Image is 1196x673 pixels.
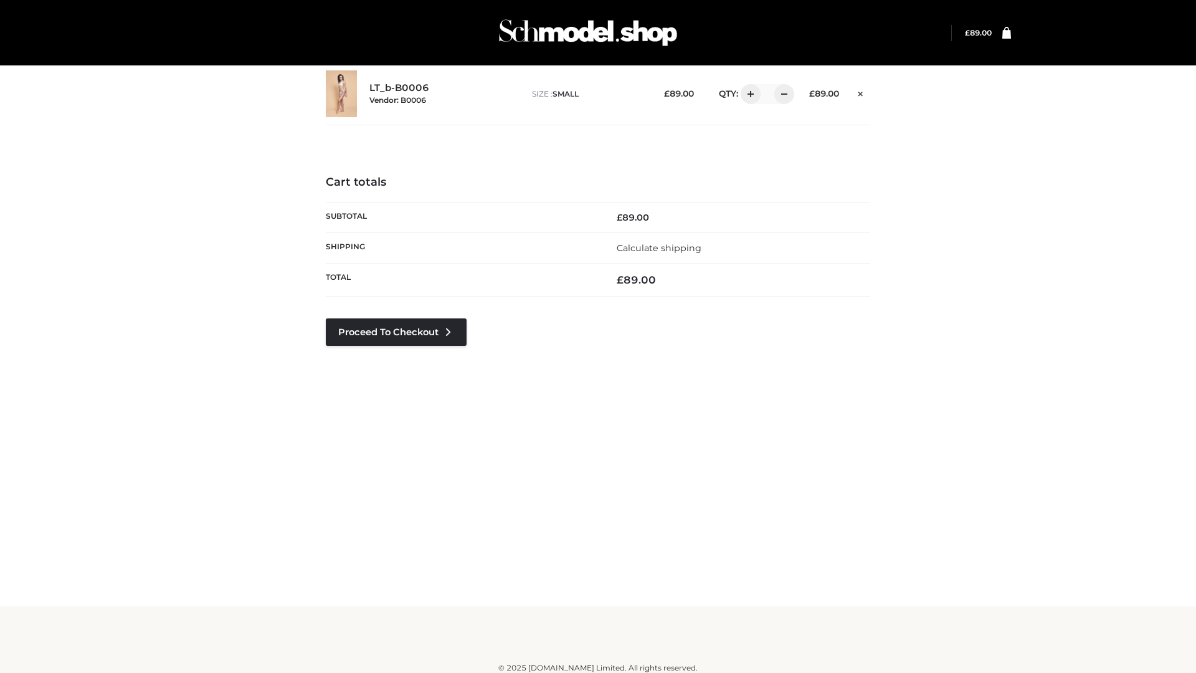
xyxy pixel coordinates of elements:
a: £89.00 [965,28,992,37]
span: £ [664,88,670,98]
img: Schmodel Admin 964 [495,8,681,57]
a: LT_b-B0006 [369,82,429,94]
span: SMALL [553,89,579,98]
h4: Cart totals [326,176,870,189]
span: £ [617,274,624,286]
th: Total [326,264,598,297]
th: Subtotal [326,202,598,232]
small: Vendor: B0006 [369,95,426,105]
bdi: 89.00 [617,274,656,286]
div: QTY: [706,84,790,104]
bdi: 89.00 [664,88,694,98]
bdi: 89.00 [617,212,649,223]
a: Remove this item [852,84,870,100]
a: Proceed to Checkout [326,318,467,346]
a: Calculate shipping [617,242,701,254]
p: size : [532,88,645,100]
img: LT_b-B0006 - SMALL [326,70,357,117]
span: £ [809,88,815,98]
bdi: 89.00 [965,28,992,37]
span: £ [965,28,970,37]
span: £ [617,212,622,223]
th: Shipping [326,232,598,263]
bdi: 89.00 [809,88,839,98]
